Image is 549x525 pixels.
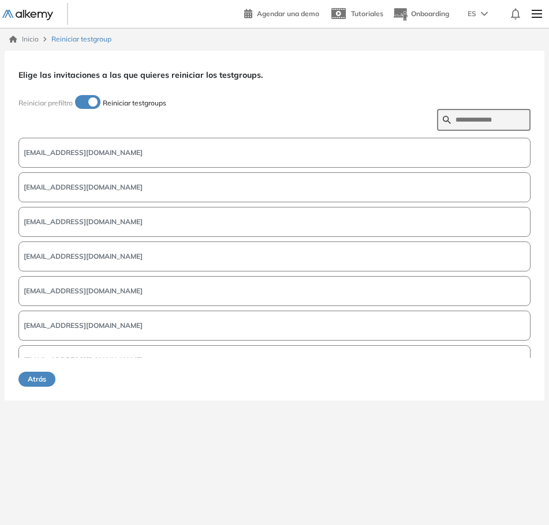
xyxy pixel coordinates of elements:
button: [EMAIL_ADDRESS][DOMAIN_NAME] [18,345,531,375]
span: Tutoriales [351,9,383,18]
button: [EMAIL_ADDRESS][DOMAIN_NAME] [18,276,531,306]
span: [EMAIL_ADDRESS][DOMAIN_NAME] [24,217,143,227]
button: Onboarding [393,2,449,27]
span: Onboarding [411,9,449,18]
button: [EMAIL_ADDRESS][DOMAIN_NAME] [18,172,531,202]
span: [EMAIL_ADDRESS][DOMAIN_NAME] [24,286,143,296]
span: [EMAIL_ADDRESS][DOMAIN_NAME] [24,251,143,262]
span: Reiniciar testgroup [51,34,111,44]
button: Atrás [18,372,55,387]
a: Inicio [9,34,39,44]
button: Siguiente [481,372,531,387]
img: Logo [2,10,53,20]
button: [EMAIL_ADDRESS][DOMAIN_NAME] [18,207,531,237]
span: Reiniciar testgroups [103,99,166,107]
button: [EMAIL_ADDRESS][DOMAIN_NAME] [18,241,531,271]
span: [EMAIL_ADDRESS][DOMAIN_NAME] [24,320,143,331]
iframe: Chat Widget [341,391,549,525]
span: [EMAIL_ADDRESS][DOMAIN_NAME] [24,355,143,365]
button: [EMAIL_ADDRESS][DOMAIN_NAME] [18,138,531,168]
span: Reiniciar prefiltro [18,99,73,107]
span: [EMAIL_ADDRESS][DOMAIN_NAME] [24,182,143,192]
span: ES [468,9,476,19]
img: Menu [527,2,547,25]
div: Widget de chat [341,391,549,525]
span: Agendar una demo [257,9,319,18]
span: [EMAIL_ADDRESS][DOMAIN_NAME] [24,148,143,158]
button: [EMAIL_ADDRESS][DOMAIN_NAME] [18,311,531,341]
img: arrow [481,12,488,16]
span: Elige las invitaciones a las que quieres reiniciar los testgroups. [18,69,531,81]
a: Agendar una demo [244,6,319,20]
